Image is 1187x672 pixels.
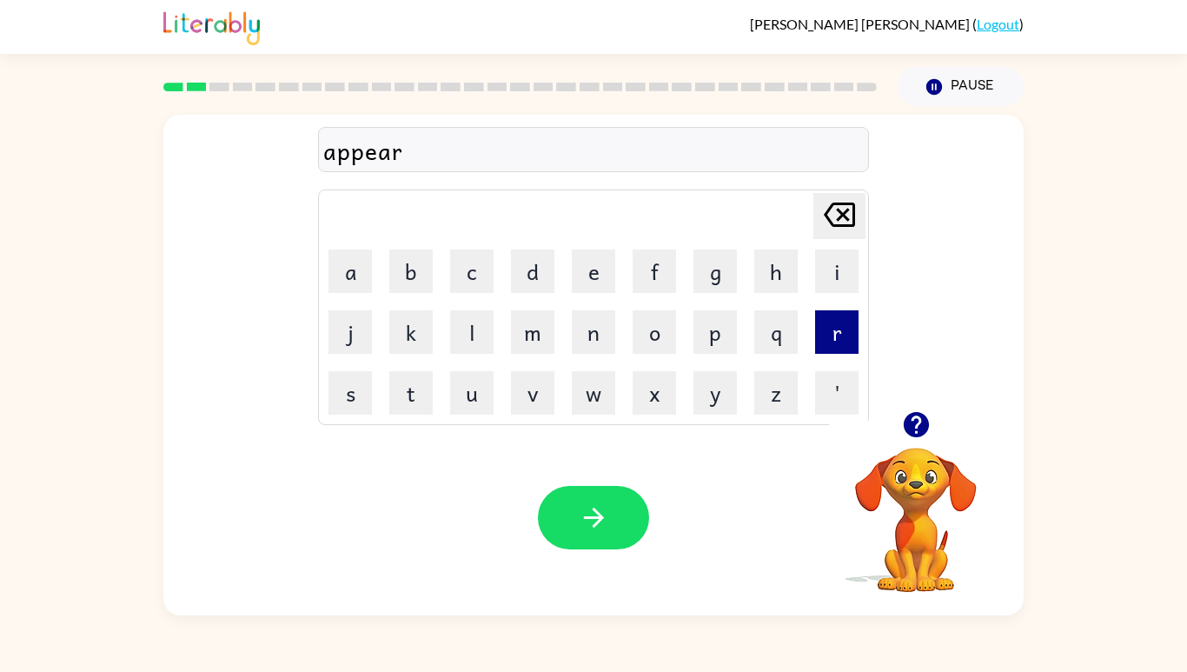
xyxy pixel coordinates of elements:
button: i [815,250,859,293]
button: ' [815,371,859,415]
button: g [693,250,737,293]
video: Your browser must support playing .mp4 files to use Literably. Please try using another browser. [829,421,1003,595]
button: l [450,310,494,354]
button: e [572,250,615,293]
button: k [389,310,433,354]
img: Literably [163,7,260,45]
button: z [754,371,798,415]
button: w [572,371,615,415]
span: [PERSON_NAME] [PERSON_NAME] [750,16,972,32]
button: t [389,371,433,415]
div: appear [323,132,864,169]
button: y [693,371,737,415]
button: Pause [898,67,1024,107]
button: n [572,310,615,354]
button: m [511,310,554,354]
button: x [633,371,676,415]
button: f [633,250,676,293]
button: d [511,250,554,293]
button: v [511,371,554,415]
button: j [328,310,372,354]
button: a [328,250,372,293]
button: u [450,371,494,415]
a: Logout [977,16,1019,32]
button: r [815,310,859,354]
button: b [389,250,433,293]
button: p [693,310,737,354]
button: q [754,310,798,354]
div: ( ) [750,16,1024,32]
button: s [328,371,372,415]
button: o [633,310,676,354]
button: h [754,250,798,293]
button: c [450,250,494,293]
